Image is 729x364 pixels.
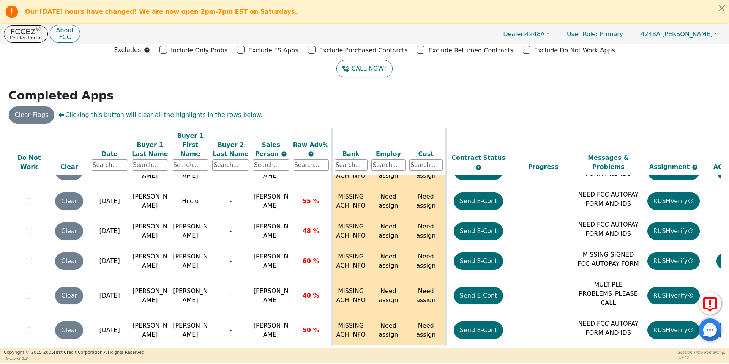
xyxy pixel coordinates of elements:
[4,356,145,361] p: Version 3.2.3
[170,186,210,216] td: Hilcio
[578,319,639,337] p: NEED FCC AUTOPAY FORM AND IDS
[10,28,42,35] p: FCCEZ
[331,315,369,345] td: MISSING ACH INFO
[132,159,168,171] input: Search...
[715,0,729,16] button: Close alert
[11,153,47,172] div: Do Not Work
[303,227,319,235] span: 48 %
[369,186,407,216] td: Need assign
[454,321,503,339] button: Send E-Cont
[503,30,525,38] span: Dealer:
[454,287,503,304] button: Send E-Cont
[567,30,598,38] span: User Role :
[454,252,503,270] button: Send E-Cont
[255,141,281,157] span: Sales Person
[55,287,83,304] button: Clear
[578,190,639,208] p: NEED FCC AUTOPAY FORM AND IDS
[130,246,170,276] td: [PERSON_NAME]
[407,186,445,216] td: Need assign
[335,159,368,171] input: Search...
[130,315,170,345] td: [PERSON_NAME]
[170,216,210,246] td: [PERSON_NAME]
[495,28,557,40] button: Dealer:4248A
[172,159,208,171] input: Search...
[331,276,369,315] td: MISSING ACH INFO
[90,315,130,345] td: [DATE]
[253,159,289,171] input: Search...
[254,253,289,269] span: [PERSON_NAME]
[170,246,210,276] td: [PERSON_NAME]
[303,257,319,265] span: 60 %
[10,35,42,40] p: Dealer Portal
[633,28,725,40] a: 4248A:[PERSON_NAME]
[9,106,55,124] button: Clear Flags
[647,321,700,339] button: RUSHVerify®
[578,153,639,172] div: Messages & Problems
[114,46,143,55] p: Excludes:
[319,46,408,55] p: Exclude Purchased Contracts
[254,193,289,209] span: [PERSON_NAME]
[254,223,289,239] span: [PERSON_NAME]
[92,149,128,158] div: Date
[4,25,48,43] button: FCCEZ®Dealer Portal
[293,141,329,148] span: Raw Adv%
[254,322,289,338] span: [PERSON_NAME]
[25,8,297,15] b: Our [DATE] hours have changed! We are now open 2pm-7pm EST on Saturdays.
[130,216,170,246] td: [PERSON_NAME]
[210,186,251,216] td: -
[55,192,83,210] button: Clear
[50,25,80,43] button: AboutFCC
[293,159,329,171] input: Search...
[335,149,368,158] div: Bank
[641,30,713,38] span: [PERSON_NAME]
[678,350,725,355] p: Session Time Remaining:
[369,216,407,246] td: Need assign
[55,321,83,339] button: Clear
[369,276,407,315] td: Need assign
[578,250,639,268] p: MISSING SIGNED FCC AUTOPAY FORM
[699,292,721,315] button: Report Error to FCC
[647,252,700,270] button: RUSHVerify®
[578,280,639,307] p: MULTIPLE PROBLEMS–PLEASE CALL
[51,162,87,172] div: Clear
[90,276,130,315] td: [DATE]
[55,222,83,240] button: Clear
[130,276,170,315] td: [PERSON_NAME]
[130,186,170,216] td: [PERSON_NAME]
[647,287,700,304] button: RUSHVerify®
[331,246,369,276] td: MISSING ACH INFO
[58,110,262,120] span: Clicking this button will clear all the highlights in the rows below.
[254,287,289,304] span: [PERSON_NAME]
[647,222,700,240] button: RUSHVerify®
[647,192,700,210] button: RUSHVerify®
[248,46,298,55] p: Exclude FS Apps
[409,149,443,158] div: Cust
[369,315,407,345] td: Need assign
[428,46,513,55] p: Exclude Returned Contracts
[170,315,210,345] td: [PERSON_NAME]
[104,350,145,355] span: All Rights Reserved.
[371,149,406,158] div: Employ
[210,216,251,246] td: -
[90,216,130,246] td: [DATE]
[407,315,445,345] td: Need assign
[303,197,319,205] span: 55 %
[56,34,74,40] p: FCC
[336,60,392,77] button: CALL NOW!
[559,27,631,41] a: User Role: Primary
[369,246,407,276] td: Need assign
[331,216,369,246] td: MISSING ACH INFO
[454,222,503,240] button: Send E-Cont
[4,350,145,356] p: Copyright © 2015- 2025 First Credit Corporation.
[578,220,639,238] p: NEED FCC AUTOPAY FORM AND IDS
[451,154,505,161] span: Contract Status
[371,159,406,171] input: Search...
[407,216,445,246] td: Need assign
[92,159,128,171] input: Search...
[454,192,503,210] button: Send E-Cont
[649,163,692,170] span: Assignment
